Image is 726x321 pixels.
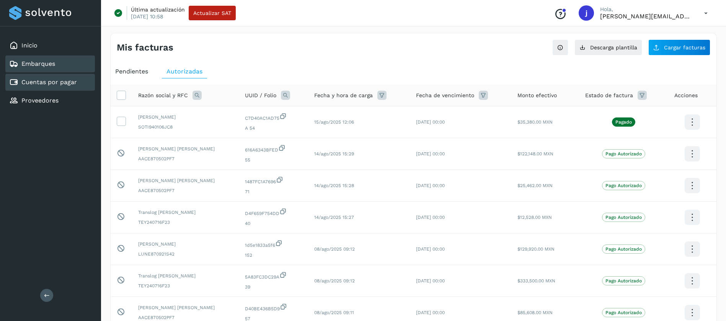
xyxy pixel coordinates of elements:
[138,114,233,121] span: [PERSON_NAME]
[115,68,148,75] span: Pendientes
[138,241,233,248] span: [PERSON_NAME]
[138,314,233,321] span: AACE870502PF7
[605,310,642,315] p: Pago Autorizado
[5,37,95,54] div: Inicio
[245,156,302,163] span: 55
[138,187,233,194] span: AACE870502PF7
[21,78,77,86] a: Cuentas por pagar
[517,91,557,99] span: Monto efectivo
[131,13,163,20] p: [DATE] 10:58
[245,208,302,217] span: D4F659F754DD
[314,183,354,188] span: 14/ago/2025 15:28
[245,252,302,259] span: 152
[517,151,553,156] span: $122,148.00 MXN
[21,97,59,104] a: Proveedores
[585,91,633,99] span: Estado de factura
[517,246,555,252] span: $129,920.00 MXN
[600,13,692,20] p: joseluis@enviopack.com
[605,246,642,252] p: Pago Autorizado
[416,183,445,188] span: [DATE] 00:00
[416,215,445,220] span: [DATE] 00:00
[590,45,637,50] span: Descarga plantilla
[416,310,445,315] span: [DATE] 00:00
[416,151,445,156] span: [DATE] 00:00
[245,284,302,290] span: 39
[138,209,233,216] span: Translog [PERSON_NAME]
[138,124,233,130] span: SOTI940106JC8
[416,278,445,284] span: [DATE] 00:00
[605,151,642,156] p: Pago Autorizado
[245,303,302,312] span: D40BE436B5D9
[615,119,632,125] p: Pagado
[674,91,698,99] span: Acciones
[314,278,355,284] span: 08/ago/2025 09:12
[5,92,95,109] div: Proveedores
[117,42,173,53] h4: Mis facturas
[416,91,474,99] span: Fecha de vencimiento
[131,6,185,13] p: Última actualización
[138,304,233,311] span: [PERSON_NAME] [PERSON_NAME]
[574,39,642,55] button: Descarga plantilla
[664,45,705,50] span: Cargar facturas
[605,278,642,284] p: Pago Autorizado
[21,42,38,49] a: Inicio
[648,39,710,55] button: Cargar facturas
[138,177,233,184] span: [PERSON_NAME] [PERSON_NAME]
[245,240,302,249] span: 1d5e1833a5f6
[21,60,55,67] a: Embarques
[314,119,354,125] span: 15/ago/2025 12:06
[600,6,692,13] p: Hola,
[245,125,302,132] span: A 54
[245,91,276,99] span: UUID / Folio
[138,91,188,99] span: Razón social y RFC
[314,91,373,99] span: Fecha y hora de carga
[416,246,445,252] span: [DATE] 00:00
[605,183,642,188] p: Pago Autorizado
[5,55,95,72] div: Embarques
[189,6,236,20] button: Actualizar SAT
[517,278,555,284] span: $333,500.00 MXN
[605,215,642,220] p: Pago Autorizado
[138,251,233,257] span: LUNE870921S42
[245,220,302,227] span: 40
[138,219,233,226] span: TEY240716F23
[517,183,553,188] span: $25,462.00 MXN
[138,155,233,162] span: AACE870502PF7
[245,271,302,280] span: 5A83FC3DC29A
[245,176,302,185] span: 1487FC1A7696
[314,215,354,220] span: 14/ago/2025 15:27
[314,246,355,252] span: 08/ago/2025 09:12
[5,74,95,91] div: Cuentas por pagar
[138,282,233,289] span: TEY240716F23
[517,215,552,220] span: $12,528.00 MXN
[314,151,354,156] span: 14/ago/2025 15:29
[517,119,553,125] span: $35,380.00 MXN
[193,10,231,16] span: Actualizar SAT
[138,272,233,279] span: Translog [PERSON_NAME]
[245,188,302,195] span: 71
[138,145,233,152] span: [PERSON_NAME] [PERSON_NAME]
[416,119,445,125] span: [DATE] 00:00
[314,310,354,315] span: 08/ago/2025 09:11
[245,112,302,122] span: C7D40AC1AD75
[166,68,202,75] span: Autorizadas
[245,144,302,153] span: 616A6343BFED
[517,310,553,315] span: $85,608.00 MXN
